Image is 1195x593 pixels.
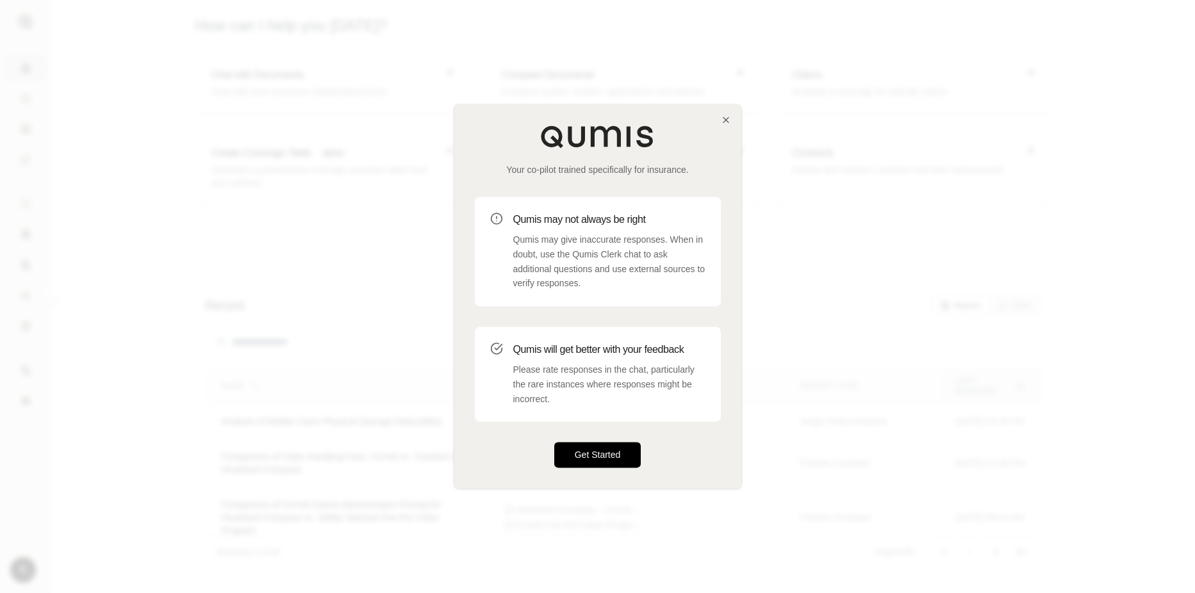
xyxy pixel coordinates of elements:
p: Your co-pilot trained specifically for insurance. [475,163,721,176]
h3: Qumis will get better with your feedback [513,342,705,357]
p: Qumis may give inaccurate responses. When in doubt, use the Qumis Clerk chat to ask additional qu... [513,232,705,291]
h3: Qumis may not always be right [513,212,705,227]
img: Qumis Logo [540,125,655,148]
button: Get Started [554,443,641,468]
p: Please rate responses in the chat, particularly the rare instances where responses might be incor... [513,362,705,406]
